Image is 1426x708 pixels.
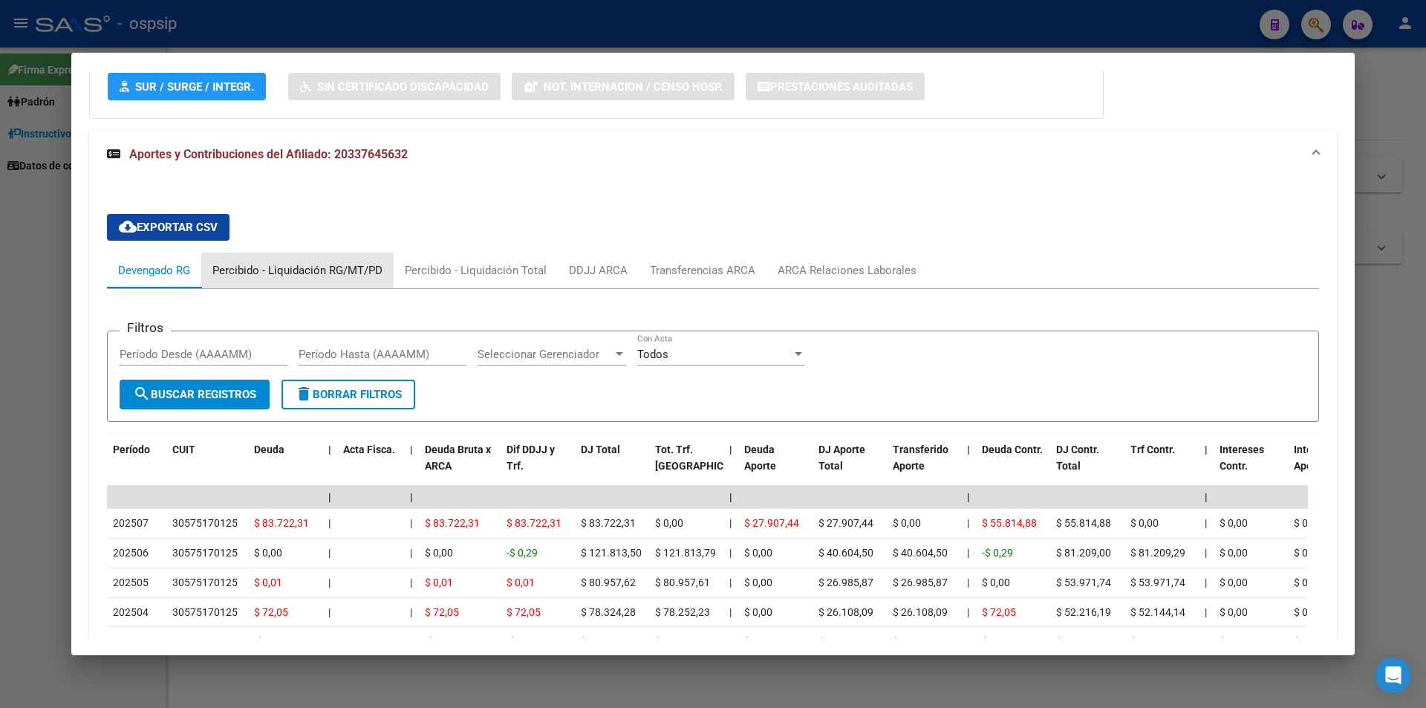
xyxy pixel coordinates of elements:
[295,388,402,401] span: Borrar Filtros
[1130,517,1159,529] span: $ 0,00
[569,262,628,279] div: DDJJ ARCA
[967,444,970,455] span: |
[425,517,480,529] span: $ 83.722,31
[478,348,613,361] span: Seleccionar Gerenciador
[893,444,948,472] span: Transferido Aporte
[1130,547,1185,559] span: $ 81.209,29
[410,635,412,647] span: |
[425,635,456,647] span: -$ 0,01
[1056,444,1099,472] span: DJ Contr. Total
[744,606,772,618] span: $ 0,00
[507,577,535,588] span: $ 0,01
[650,262,755,279] div: Transferencias ARCA
[425,606,459,618] span: $ 72,05
[172,633,238,650] div: 30575170125
[655,635,710,647] span: $ 72.066,84
[135,80,254,94] span: SUR / SURGE / INTEGR.
[1294,635,1322,647] span: $ 0,00
[172,515,238,532] div: 30575170125
[967,577,969,588] span: |
[1130,635,1185,647] span: $ 48.044,56
[254,635,285,647] span: -$ 0,01
[1220,606,1248,618] span: $ 0,00
[818,635,873,647] span: $ 24.022,28
[982,547,1013,559] span: -$ 0,29
[1056,547,1111,559] span: $ 81.209,00
[818,577,873,588] span: $ 26.985,87
[1294,444,1338,472] span: Intereses Aporte
[961,434,976,499] datatable-header-cell: |
[1214,434,1288,499] datatable-header-cell: Intereses Contr.
[982,517,1037,529] span: $ 55.814,88
[581,606,636,618] span: $ 78.324,28
[410,517,412,529] span: |
[410,606,412,618] span: |
[507,444,555,472] span: Dif DDJJ y Trf.
[254,577,282,588] span: $ 0,01
[328,606,331,618] span: |
[254,606,288,618] span: $ 72,05
[1130,444,1175,455] span: Trf Contr.
[89,131,1337,178] mat-expansion-panel-header: Aportes y Contribuciones del Afiliado: 20337645632
[655,517,683,529] span: $ 0,00
[212,262,382,279] div: Percibido - Liquidación RG/MT/PD
[107,434,166,499] datatable-header-cell: Período
[581,444,620,455] span: DJ Total
[113,517,149,529] span: 202507
[281,380,415,409] button: Borrar Filtros
[507,547,538,559] span: -$ 0,29
[501,434,575,499] datatable-header-cell: Dif DDJJ y Trf.
[744,577,772,588] span: $ 0,00
[120,380,270,409] button: Buscar Registros
[1294,606,1322,618] span: $ 0,00
[729,517,732,529] span: |
[887,434,961,499] datatable-header-cell: Transferido Aporte
[723,434,738,499] datatable-header-cell: |
[746,73,925,100] button: Prestaciones Auditadas
[729,577,732,588] span: |
[893,635,948,647] span: $ 24.022,28
[410,491,413,503] span: |
[770,80,913,94] span: Prestaciones Auditadas
[893,606,948,618] span: $ 26.108,09
[729,491,732,503] span: |
[254,547,282,559] span: $ 0,00
[337,434,404,499] datatable-header-cell: Acta Fisca.
[744,517,799,529] span: $ 27.907,44
[967,517,969,529] span: |
[637,348,668,361] span: Todos
[410,547,412,559] span: |
[254,444,284,455] span: Deuda
[512,73,735,100] button: Not. Internacion / Censo Hosp.
[729,635,732,647] span: |
[113,577,149,588] span: 202505
[1220,517,1248,529] span: $ 0,00
[425,444,491,472] span: Deuda Bruta x ARCA
[581,577,636,588] span: $ 80.957,62
[818,444,865,472] span: DJ Aporte Total
[507,635,538,647] span: -$ 0,01
[813,434,887,499] datatable-header-cell: DJ Aporte Total
[172,545,238,562] div: 30575170125
[410,577,412,588] span: |
[419,434,501,499] datatable-header-cell: Deuda Bruta x ARCA
[982,444,1043,455] span: Deuda Contr.
[172,604,238,621] div: 30575170125
[1294,517,1322,529] span: $ 0,00
[295,385,313,403] mat-icon: delete
[172,574,238,591] div: 30575170125
[893,577,948,588] span: $ 26.985,87
[744,547,772,559] span: $ 0,00
[976,434,1050,499] datatable-header-cell: Deuda Contr.
[982,577,1010,588] span: $ 0,00
[1205,547,1207,559] span: |
[328,517,331,529] span: |
[322,434,337,499] datatable-header-cell: |
[1294,547,1322,559] span: $ 0,00
[581,517,636,529] span: $ 83.722,31
[655,444,756,472] span: Tot. Trf. [GEOGRAPHIC_DATA]
[328,444,331,455] span: |
[1056,635,1111,647] span: $ 48.044,56
[581,547,642,559] span: $ 121.813,50
[1130,577,1185,588] span: $ 53.971,74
